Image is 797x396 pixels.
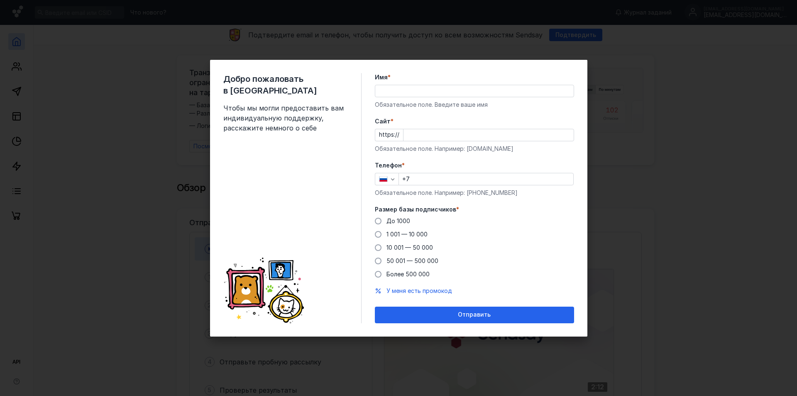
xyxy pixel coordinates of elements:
[386,271,430,278] span: Более 500 000
[223,103,348,133] span: Чтобы мы могли предоставить вам индивидуальную поддержку, расскажите немного о себе
[386,217,410,224] span: До 1000
[375,145,574,153] div: Обязательное поле. Например: [DOMAIN_NAME]
[375,205,456,214] span: Размер базы подписчиков
[375,101,574,109] div: Обязательное поле. Введите ваше имя
[386,231,428,238] span: 1 001 — 10 000
[375,73,388,81] span: Имя
[386,244,433,251] span: 10 001 — 50 000
[386,287,452,294] span: У меня есть промокод
[223,73,348,96] span: Добро пожаловать в [GEOGRAPHIC_DATA]
[375,307,574,323] button: Отправить
[458,311,491,318] span: Отправить
[375,189,574,197] div: Обязательное поле. Например: [PHONE_NUMBER]
[386,287,452,295] button: У меня есть промокод
[375,117,391,125] span: Cайт
[386,257,438,264] span: 50 001 — 500 000
[375,161,402,170] span: Телефон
